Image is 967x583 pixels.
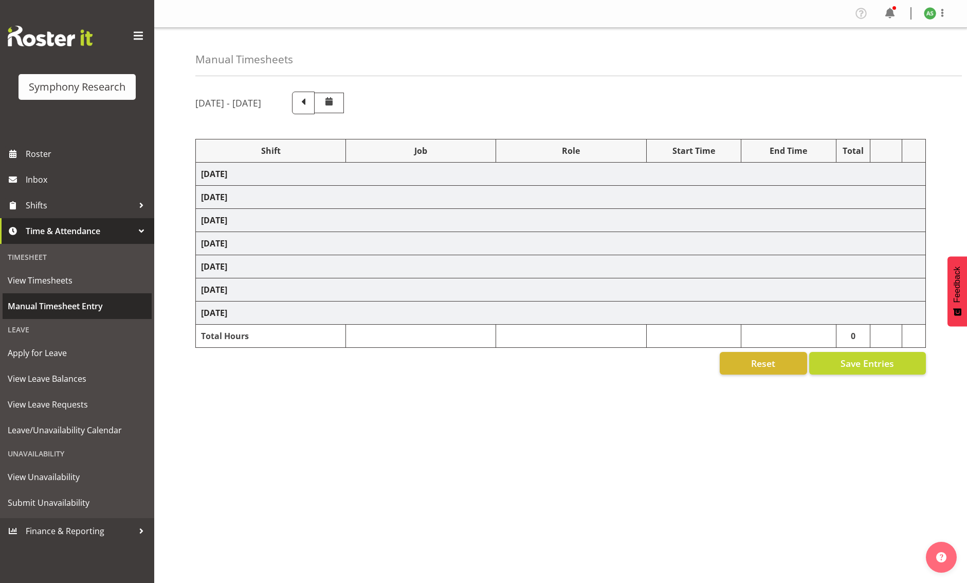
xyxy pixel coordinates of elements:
[26,146,149,162] span: Roster
[652,145,736,157] div: Start Time
[196,232,926,255] td: [DATE]
[196,255,926,278] td: [DATE]
[3,417,152,443] a: Leave/Unavailability Calendar
[3,319,152,340] div: Leave
[3,293,152,319] a: Manual Timesheet Entry
[8,298,147,314] span: Manual Timesheet Entry
[195,97,261,109] h5: [DATE] - [DATE]
[3,246,152,268] div: Timesheet
[936,552,946,562] img: help-xxl-2.png
[8,273,147,288] span: View Timesheets
[3,340,152,366] a: Apply for Leave
[196,278,926,302] td: [DATE]
[3,490,152,516] a: Submit Unavailability
[8,469,147,485] span: View Unavailability
[3,392,152,417] a: View Leave Requests
[196,186,926,209] td: [DATE]
[924,7,936,20] img: ange-steiger11422.jpg
[3,366,152,392] a: View Leave Balances
[26,223,134,239] span: Time & Attendance
[751,357,775,370] span: Reset
[8,371,147,386] span: View Leave Balances
[8,345,147,361] span: Apply for Leave
[8,422,147,438] span: Leave/Unavailability Calendar
[196,302,926,325] td: [DATE]
[195,54,293,65] h4: Manual Timesheets
[842,145,865,157] div: Total
[947,256,967,326] button: Feedback - Show survey
[3,268,152,293] a: View Timesheets
[501,145,641,157] div: Role
[3,464,152,490] a: View Unavailability
[720,352,807,375] button: Reset
[8,397,147,412] span: View Leave Requests
[836,325,870,348] td: 0
[196,163,926,186] td: [DATE]
[8,26,93,46] img: Rosterit website logo
[196,209,926,232] td: [DATE]
[26,198,134,213] span: Shifts
[26,523,134,539] span: Finance & Reporting
[3,443,152,464] div: Unavailability
[841,357,894,370] span: Save Entries
[8,495,147,510] span: Submit Unavailability
[953,267,962,303] span: Feedback
[746,145,831,157] div: End Time
[196,325,346,348] td: Total Hours
[351,145,490,157] div: Job
[809,352,926,375] button: Save Entries
[26,172,149,187] span: Inbox
[201,145,340,157] div: Shift
[29,79,125,95] div: Symphony Research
